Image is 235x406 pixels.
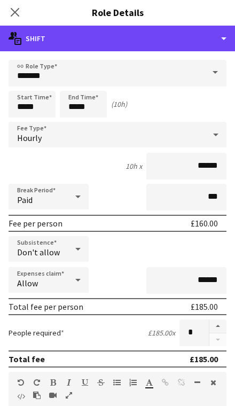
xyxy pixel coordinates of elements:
[81,378,89,387] button: Underline
[209,378,217,387] button: Clear Formatting
[17,132,42,143] span: Hourly
[190,354,218,364] div: £185.00
[111,99,127,109] div: (10h)
[97,378,105,387] button: Strikethrough
[113,378,121,387] button: Unordered List
[193,378,201,387] button: Horizontal Line
[9,218,62,229] div: Fee per person
[9,328,64,338] label: People required
[49,378,57,387] button: Bold
[17,392,25,401] button: HTML Code
[191,218,218,229] div: £160.00
[49,391,57,400] button: Insert video
[17,247,60,257] span: Don't allow
[17,194,33,205] span: Paid
[33,391,41,400] button: Paste as plain text
[9,354,45,364] div: Total fee
[9,301,83,312] div: Total fee per person
[65,391,73,400] button: Fullscreen
[209,319,226,333] button: Increase
[191,301,218,312] div: £185.00
[33,378,41,387] button: Redo
[17,278,38,288] span: Allow
[65,378,73,387] button: Italic
[129,378,137,387] button: Ordered List
[148,328,175,338] div: £185.00 x
[145,378,153,387] button: Text Color
[17,378,25,387] button: Undo
[126,161,142,171] div: 10h x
